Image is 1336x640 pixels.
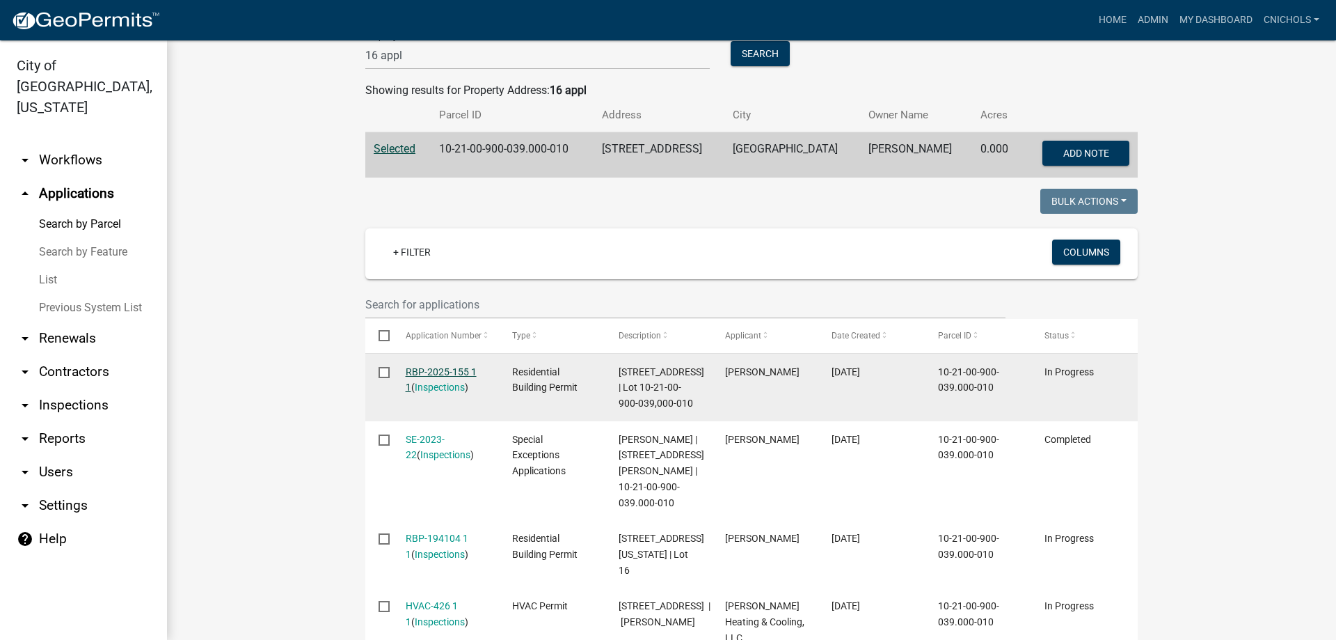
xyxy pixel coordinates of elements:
th: Owner Name [860,99,972,132]
span: Special Exceptions Applications [512,434,566,477]
input: Search for applications [365,290,1005,319]
div: ( ) [406,432,486,464]
td: 0.000 [972,132,1021,178]
span: Mordecai Dickson | 16 APPLEGATE LANE EAST | 10-21-00-900-039.000-010 [619,434,704,508]
th: Parcel ID [431,99,594,132]
span: In Progress [1044,600,1094,611]
a: Inspections [415,549,465,560]
span: 10-21-00-900-039.000-010 [938,600,999,627]
td: 10-21-00-900-039.000-010 [431,132,594,178]
span: Type [512,331,530,341]
span: Completed [1044,434,1091,445]
i: arrow_drop_down [17,497,33,514]
i: arrow_drop_up [17,185,33,202]
span: Date Created [832,331,880,341]
span: 16 E Applegate lane Jeffersonville IN 47130 | Lot 10-21-00-900-039,000-010 [619,366,704,409]
datatable-header-cell: Applicant [712,319,818,352]
td: [GEOGRAPHIC_DATA] [724,132,860,178]
td: [PERSON_NAME] [860,132,972,178]
span: Mordecai Dickson [725,533,800,544]
span: Status [1044,331,1069,341]
i: arrow_drop_down [17,430,33,447]
button: Bulk Actions [1040,189,1138,214]
datatable-header-cell: Select [365,319,392,352]
th: Address [594,99,724,132]
a: Home [1093,7,1132,33]
datatable-header-cell: Status [1031,319,1138,352]
th: Acres [972,99,1021,132]
i: help [17,531,33,547]
span: 16 APPLEGATE LANE EAST | Dickson Mordecai [619,600,710,627]
span: Mordecai Dickson [725,366,800,377]
a: Inspections [415,382,465,393]
span: 10-21-00-900-039.000-010 [938,366,999,393]
a: HVAC-426 1 1 [406,600,458,627]
i: arrow_drop_down [17,364,33,380]
datatable-header-cell: Description [605,319,712,352]
i: arrow_drop_down [17,397,33,414]
datatable-header-cell: Parcel ID [925,319,1031,352]
a: RBP-2025-155 1 1 [406,366,477,393]
a: + Filter [382,240,442,265]
td: [STREET_ADDRESS] [594,132,724,178]
div: ( ) [406,598,486,630]
button: Columns [1052,240,1120,265]
a: Inspections [420,449,470,460]
span: Mordecai Dickson [725,434,800,445]
div: Showing results for Property Address: [365,82,1138,99]
span: 11/21/2023 [832,434,860,445]
th: City [724,99,860,132]
a: RBP-194104 1 1 [406,533,468,560]
datatable-header-cell: Application Number [392,319,498,352]
span: 16 E Applegate lane Jeffersonville Indiana 47130 | Lot 16 [619,533,704,576]
strong: 16 appl [550,84,587,97]
datatable-header-cell: Type [498,319,605,352]
span: Residential Building Permit [512,533,578,560]
i: arrow_drop_down [17,152,33,169]
div: ( ) [406,531,486,563]
i: arrow_drop_down [17,330,33,347]
i: arrow_drop_down [17,464,33,481]
a: SE-2023-22 [406,434,445,461]
button: Add Note [1042,141,1129,166]
span: HVAC Permit [512,600,568,611]
a: My Dashboard [1174,7,1258,33]
span: Applicant [725,331,761,341]
span: In Progress [1044,366,1094,377]
span: 10-21-00-900-039.000-010 [938,434,999,461]
span: 10-21-00-900-039.000-010 [938,533,999,560]
span: Residential Building Permit [512,366,578,393]
span: Description [619,331,661,341]
span: In Progress [1044,533,1094,544]
div: ( ) [406,364,486,396]
span: Application Number [406,331,482,341]
span: 12/19/2022 [832,600,860,611]
span: Add Note [1063,148,1108,159]
span: Parcel ID [938,331,971,341]
datatable-header-cell: Date Created [818,319,925,352]
span: 05/07/2025 [832,366,860,377]
a: Selected [374,142,415,155]
a: Inspections [415,616,465,627]
span: 11/21/2023 [832,533,860,544]
a: cnichols [1258,7,1325,33]
button: Search [731,41,790,66]
a: Admin [1132,7,1174,33]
